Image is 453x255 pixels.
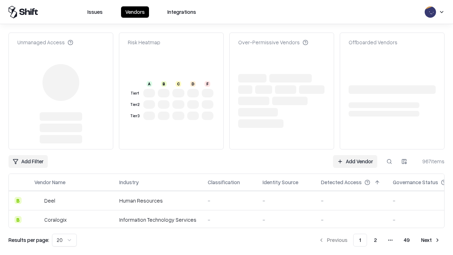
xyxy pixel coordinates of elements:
div: Detected Access [321,178,362,186]
div: - [321,197,382,204]
button: Issues [83,6,107,18]
button: 49 [398,234,415,246]
div: Unmanaged Access [17,39,73,46]
div: B [15,216,22,223]
div: C [176,81,181,87]
button: Next [417,234,445,246]
div: B [161,81,167,87]
div: Coralogix [44,216,67,223]
div: 967 items [416,158,445,165]
div: Tier 3 [129,113,141,119]
div: Human Resources [119,197,196,204]
div: A [147,81,152,87]
div: Identity Source [263,178,298,186]
img: Deel [34,197,41,204]
a: Add Vendor [333,155,377,168]
div: - [263,216,310,223]
div: Over-Permissive Vendors [238,39,308,46]
div: Industry [119,178,139,186]
div: Governance Status [393,178,438,186]
div: Tier 2 [129,102,141,108]
div: - [263,197,310,204]
button: Integrations [163,6,200,18]
button: Vendors [121,6,149,18]
button: Add Filter [8,155,48,168]
div: Tier 1 [129,90,141,96]
div: B [15,197,22,204]
div: Offboarded Vendors [349,39,397,46]
button: 2 [368,234,383,246]
div: - [208,216,251,223]
div: F [205,81,210,87]
div: - [321,216,382,223]
img: Coralogix [34,216,41,223]
div: - [208,197,251,204]
div: Vendor Name [34,178,65,186]
div: Risk Heatmap [128,39,160,46]
nav: pagination [314,234,445,246]
button: 1 [353,234,367,246]
div: D [190,81,196,87]
div: Classification [208,178,240,186]
div: Information Technology Services [119,216,196,223]
p: Results per page: [8,236,49,244]
div: Deel [44,197,55,204]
